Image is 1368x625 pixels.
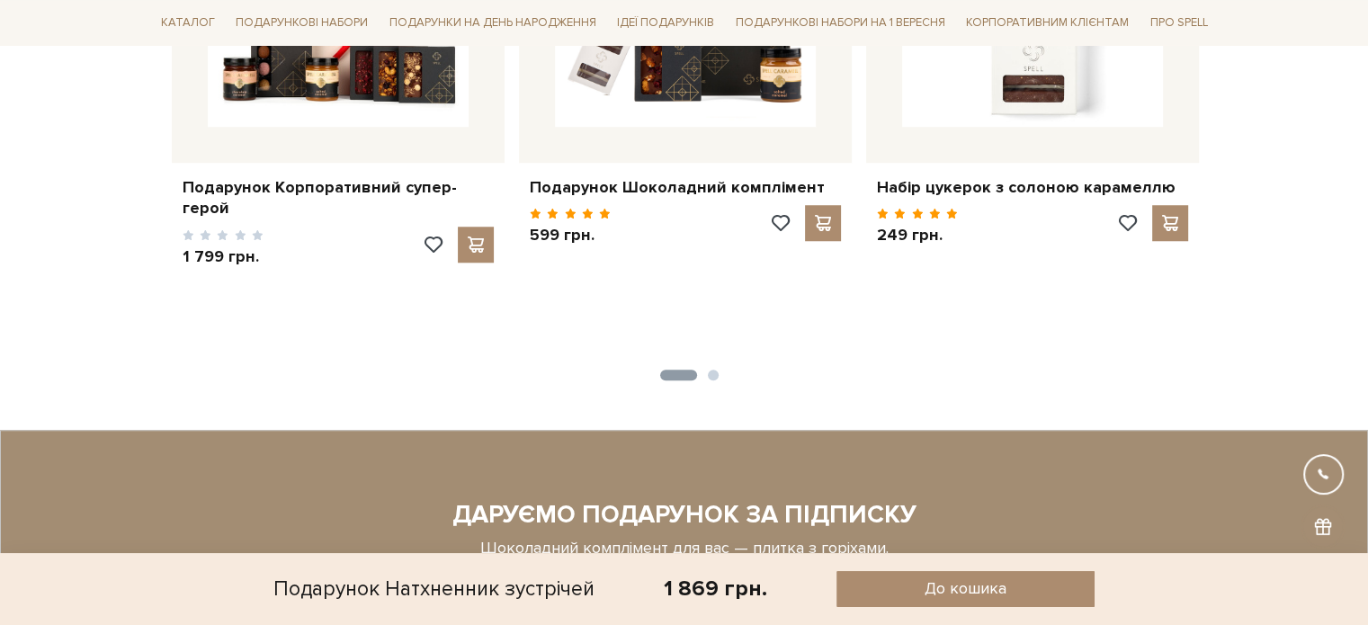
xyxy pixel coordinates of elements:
p: 1 799 грн. [183,246,264,267]
a: Про Spell [1143,9,1215,37]
a: Каталог [154,9,222,37]
div: 1 869 грн. [664,575,767,603]
p: 249 грн. [877,225,959,246]
p: 599 грн. [530,225,612,246]
a: Подарунок Шоколадний комплімент [530,177,841,198]
a: Подарункові набори на 1 Вересня [729,7,952,38]
a: Подарунки на День народження [382,9,604,37]
a: Корпоративним клієнтам [959,7,1136,38]
button: 2 of 2 [708,370,719,380]
a: Набір цукерок з солоною карамеллю [877,177,1188,198]
button: 1 of 2 [660,370,697,380]
a: Подарунок Корпоративний супер-герой [183,177,494,219]
a: Ідеї подарунків [610,9,721,37]
a: Подарункові набори [228,9,375,37]
button: До кошика [836,571,1095,607]
span: До кошика [925,578,1006,599]
div: Подарунок Натхненник зустрічей [273,571,595,607]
